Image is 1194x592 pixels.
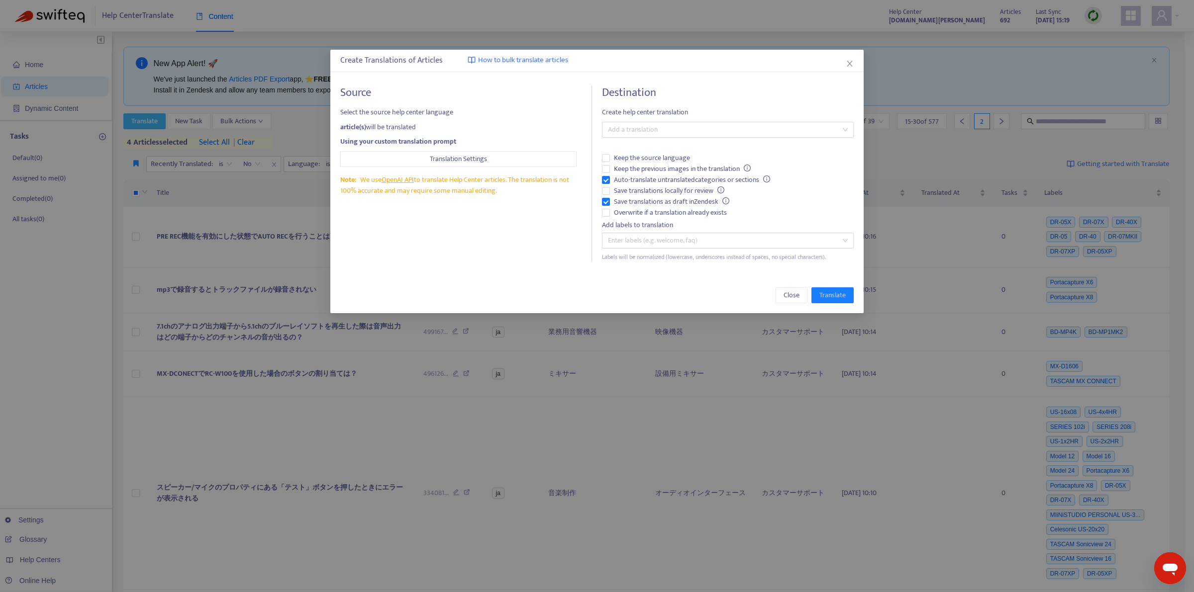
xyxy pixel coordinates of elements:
div: Labels will be normalized (lowercase, underscores instead of spaces, no special characters). [602,253,854,262]
button: Translation Settings [340,151,577,167]
span: Keep the source language [610,153,694,164]
button: Close [776,287,807,303]
div: Add labels to translation [602,220,854,231]
span: close [846,60,854,68]
a: How to bulk translate articles [468,55,568,66]
a: OpenAI API [382,174,414,185]
iframe: メッセージングウィンドウを開くボタン [1154,552,1186,584]
span: Note: [340,174,356,185]
span: Auto-translate untranslated categories or sections [610,174,774,185]
h4: Source [340,86,577,99]
span: Close [784,290,799,301]
span: Overwrite if a translation already exists [610,207,731,218]
span: Create help center translation [602,107,854,118]
span: info-circle [717,186,724,193]
span: Translation Settings [430,154,487,165]
span: How to bulk translate articles [478,55,568,66]
span: info-circle [763,175,770,182]
div: Create Translations of Articles [340,55,854,67]
span: Save translations as draft in Zendesk [610,196,733,207]
h4: Destination [602,86,854,99]
strong: article(s) [340,121,366,133]
div: We use to translate Help Center articles. The translation is not 100% accurate and may require so... [340,174,577,196]
button: Translate [811,287,854,303]
span: info-circle [722,197,729,204]
div: will be translated [340,122,577,133]
span: Select the source help center language [340,107,577,118]
span: Keep the previous images in the translation [610,164,755,174]
span: info-circle [744,165,751,171]
img: image-link [468,56,476,64]
span: Save translations locally for review [610,185,728,196]
div: Using your custom translation prompt [340,136,577,147]
button: Close [844,58,855,69]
